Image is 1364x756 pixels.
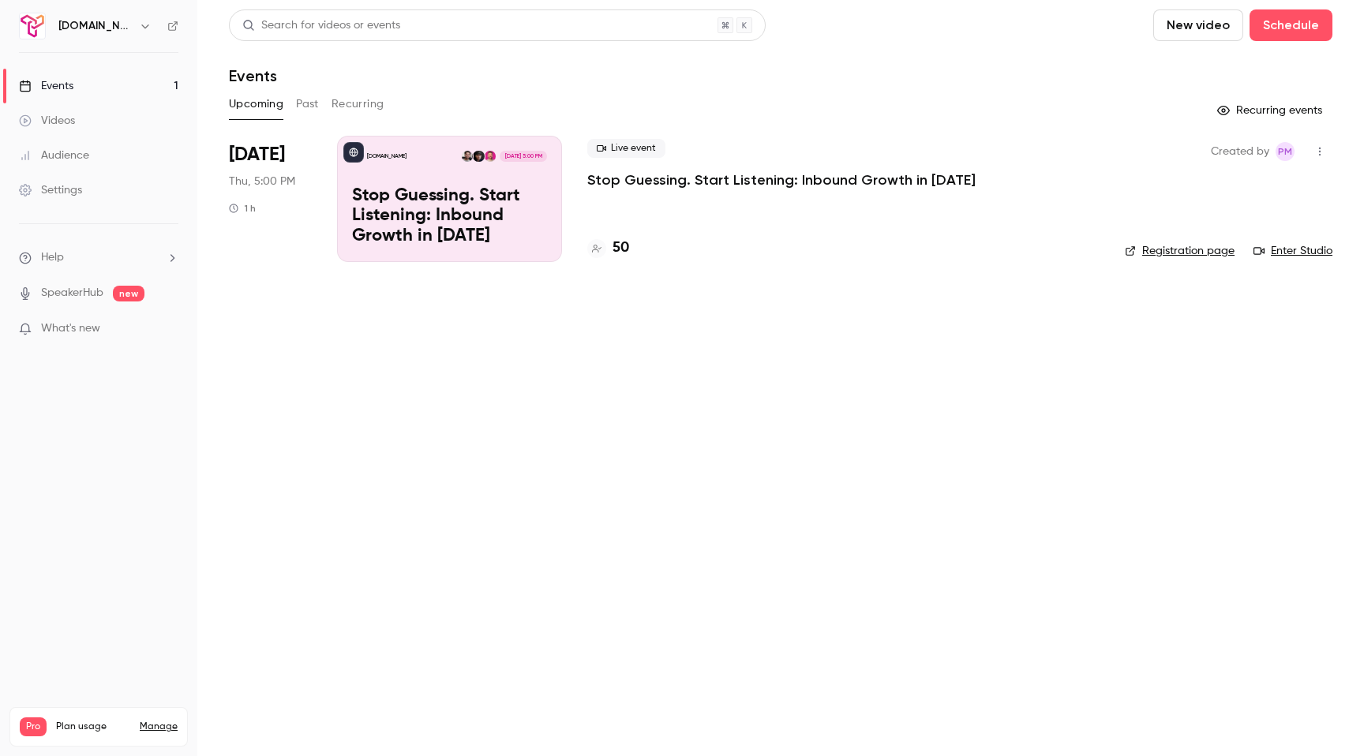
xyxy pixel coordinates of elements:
button: Recurring events [1210,98,1332,123]
img: Piers Montgomery [462,151,473,162]
div: Sep 25 Thu, 5:00 PM (Europe/London) [229,136,312,262]
span: Piers Montgomery [1276,142,1295,161]
div: Audience [19,148,89,163]
button: New video [1153,9,1243,41]
button: Upcoming [229,92,283,117]
div: Settings [19,182,82,198]
a: 50 [587,238,629,259]
img: Max Mitcham [473,151,484,162]
span: [DATE] 5:00 PM [500,151,546,162]
div: 1 h [229,202,256,215]
img: Trigify.io [20,13,45,39]
span: Live event [587,139,665,158]
div: Search for videos or events [242,17,400,34]
a: SpeakerHub [41,285,103,301]
span: PM [1278,142,1292,161]
h4: 50 [613,238,629,259]
h1: Events [229,66,277,85]
span: What's new [41,320,100,337]
button: Past [296,92,319,117]
a: Stop Guessing. Start Listening: Inbound Growth in [DATE] [587,170,976,189]
a: Enter Studio [1253,243,1332,259]
span: [DATE] [229,142,285,167]
li: help-dropdown-opener [19,249,178,266]
p: [DOMAIN_NAME] [367,152,407,160]
a: Manage [140,720,178,733]
span: Thu, 5:00 PM [229,174,295,189]
a: Stop Guessing. Start Listening: Inbound Growth in 2026[DOMAIN_NAME]Hugo MiIllington-DrakeMax Mitc... [337,136,562,262]
button: Schedule [1250,9,1332,41]
div: Events [19,78,73,94]
button: Recurring [332,92,384,117]
p: Stop Guessing. Start Listening: Inbound Growth in [DATE] [352,186,547,247]
a: Registration page [1125,243,1235,259]
h6: [DOMAIN_NAME] [58,18,133,34]
span: Plan usage [56,720,130,733]
span: new [113,286,144,301]
div: Videos [19,113,75,129]
span: Help [41,249,64,266]
img: Hugo MiIllington-Drake [485,151,496,162]
span: Created by [1211,142,1269,161]
span: Pro [20,717,47,736]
